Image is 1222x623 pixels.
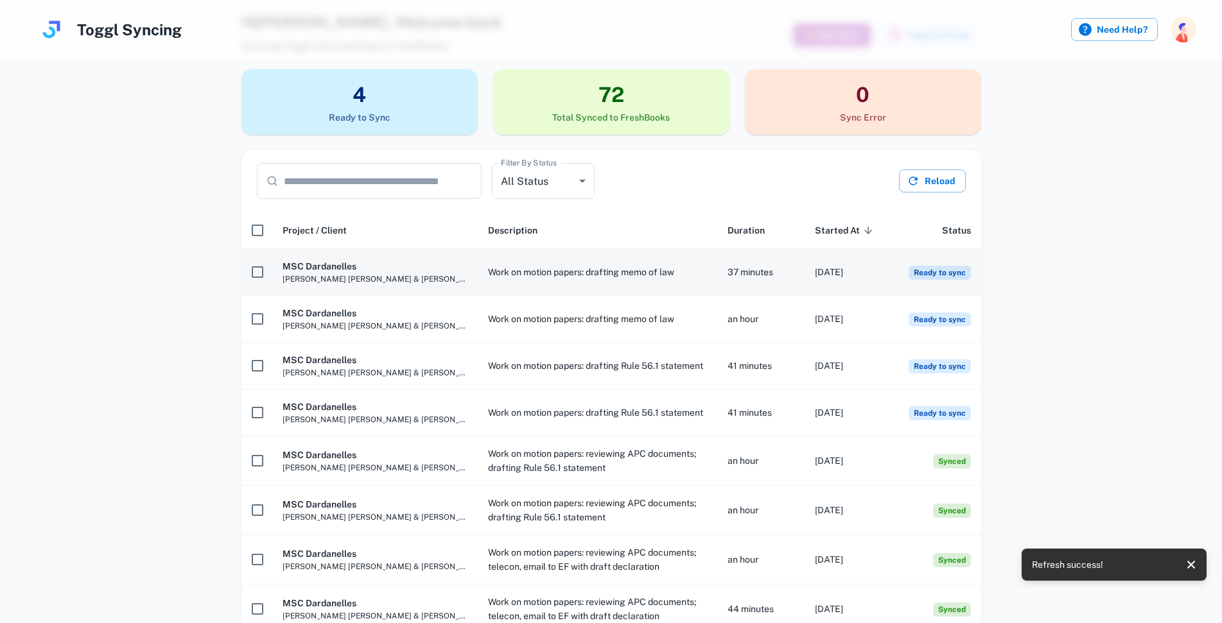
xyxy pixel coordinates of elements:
[933,602,971,617] span: Synced
[478,389,717,436] td: Work on motion papers: drafting Rule 56.1 statement
[805,436,893,486] td: [DATE]
[283,320,467,332] span: [PERSON_NAME] [PERSON_NAME] & [PERSON_NAME], LLP
[1171,17,1196,42] img: photoURL
[717,343,805,389] td: 41 minutes
[1032,552,1103,577] div: Refresh success!
[909,266,971,280] span: Ready to sync
[805,535,893,585] td: [DATE]
[283,367,467,379] span: [PERSON_NAME] [PERSON_NAME] & [PERSON_NAME], LLP
[805,389,893,436] td: [DATE]
[1181,554,1201,575] button: close
[283,400,467,414] h6: MSC Dardanelles
[478,486,717,535] td: Work on motion papers: reviewing APC documents; drafting Rule 56.1 statement
[942,223,971,238] span: Status
[283,561,467,572] span: [PERSON_NAME] [PERSON_NAME] & [PERSON_NAME], LLP
[283,511,467,523] span: [PERSON_NAME] [PERSON_NAME] & [PERSON_NAME], LLP
[283,547,467,561] h6: MSC Dardanelles
[283,306,467,320] h6: MSC Dardanelles
[283,462,467,474] span: [PERSON_NAME] [PERSON_NAME] & [PERSON_NAME], LLP
[492,163,595,199] div: All Status
[488,223,537,238] span: Description
[717,389,805,436] td: 41 minutes
[717,249,805,296] td: 37 minutes
[909,406,971,420] span: Ready to sync
[805,486,893,535] td: [DATE]
[478,535,717,585] td: Work on motion papers: reviewing APC documents; telecon, email to EF with draft declaration
[478,296,717,343] td: Work on motion papers: drafting memo of law
[241,110,478,124] h6: Ready to Sync
[815,223,877,238] span: Started At
[478,343,717,389] td: Work on motion papers: drafting Rule 56.1 statement
[805,296,893,343] td: [DATE]
[717,535,805,585] td: an hour
[909,359,971,373] span: Ready to sync
[283,448,467,462] h6: MSC Dardanelles
[501,157,557,168] label: Filter By Status
[283,414,467,425] span: [PERSON_NAME] [PERSON_NAME] & [PERSON_NAME], LLP
[241,80,478,110] h3: 4
[39,17,64,42] img: logo.svg
[283,596,467,610] h6: MSC Dardanelles
[745,80,981,110] h3: 0
[745,110,981,124] h6: Sync Error
[805,249,893,296] td: [DATE]
[717,436,805,486] td: an hour
[909,312,971,327] span: Ready to sync
[933,454,971,468] span: Synced
[283,497,467,511] h6: MSC Dardanelles
[283,273,467,285] span: [PERSON_NAME] [PERSON_NAME] & [PERSON_NAME], LLP
[478,436,717,486] td: Work on motion papers: reviewing APC documents; drafting Rule 56.1 statement
[283,223,347,238] span: Project / Client
[933,504,971,518] span: Synced
[283,353,467,367] h6: MSC Dardanelles
[77,18,182,41] h4: Toggl Syncing
[283,259,467,273] h6: MSC Dardanelles
[283,610,467,622] span: [PERSON_NAME] [PERSON_NAME] & [PERSON_NAME], LLP
[493,110,729,124] h6: Total Synced to FreshBooks
[717,296,805,343] td: an hour
[493,80,729,110] h3: 72
[805,343,893,389] td: [DATE]
[899,169,966,192] button: Reload
[728,223,765,238] span: Duration
[1071,18,1158,41] label: Need Help?
[933,553,971,567] span: Synced
[717,486,805,535] td: an hour
[478,249,717,296] td: Work on motion papers: drafting memo of law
